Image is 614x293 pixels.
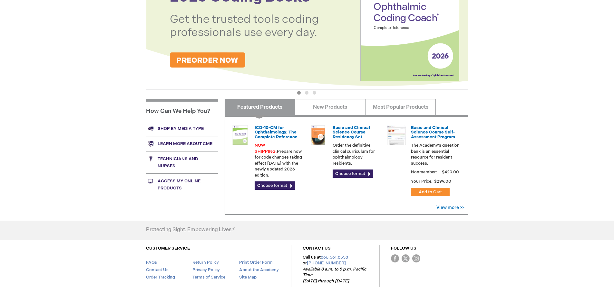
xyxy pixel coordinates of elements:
a: View more >> [436,205,464,210]
a: Order Tracking [146,275,175,280]
a: About the Academy [239,267,279,272]
a: New Products [295,99,365,115]
p: Order the definitive clinical curriculum for ophthalmology residents. [333,142,382,166]
img: Twitter [402,254,410,262]
a: Featured Products [225,99,295,115]
a: [PHONE_NUMBER] [307,261,346,266]
h1: How Can We Help You? [146,99,218,121]
p: Call us at or [303,254,368,284]
img: 02850963u_47.png [308,125,328,145]
img: 0120008u_42.png [230,125,250,145]
a: Basic and Clinical Science Course Residency Set [333,125,370,140]
font: NOW SHIPPING: [255,143,277,154]
a: Choose format [333,169,373,178]
a: Shop by media type [146,121,218,136]
a: Contact Us [146,267,169,272]
a: Return Policy [192,260,219,265]
a: FAQs [146,260,157,265]
img: Facebook [391,254,399,262]
a: Basic and Clinical Science Course Self-Assessment Program [411,125,455,140]
button: 1 of 3 [297,91,301,95]
em: Available 8 a.m. to 5 p.m. Pacific Time [DATE] through [DATE] [303,267,366,284]
p: The Academy's question bank is an essential resource for resident success. [411,142,460,166]
span: $299.00 [434,179,452,184]
button: 3 of 3 [313,91,316,95]
img: instagram [412,254,420,262]
a: CONTACT US [303,246,331,251]
a: 866.561.8558 [321,255,348,260]
a: Site Map [239,275,257,280]
strong: Your Price: [411,179,433,184]
a: Terms of Service [192,275,225,280]
a: Choose format [255,181,295,190]
p: Prepare now for code changes taking effect [DATE] with the newly updated 2026 edition. [255,142,304,178]
a: Learn more about CME [146,136,218,151]
a: Print Order Form [239,260,273,265]
h4: Protecting Sight. Empowering Lives.® [146,227,235,233]
button: 2 of 3 [305,91,308,95]
a: Most Popular Products [365,99,436,115]
span: $429.00 [441,169,460,175]
a: Access My Online Products [146,173,218,196]
strong: Nonmember: [411,168,437,176]
a: ICD-10-CM for Ophthalmology: The Complete Reference [255,125,297,140]
a: Technicians and nurses [146,151,218,173]
a: Privacy Policy [192,267,220,272]
a: FOLLOW US [391,246,416,251]
a: CUSTOMER SERVICE [146,246,190,251]
button: Add to Cart [411,188,450,196]
img: bcscself_20.jpg [387,125,406,145]
span: Add to Cart [419,189,442,195]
